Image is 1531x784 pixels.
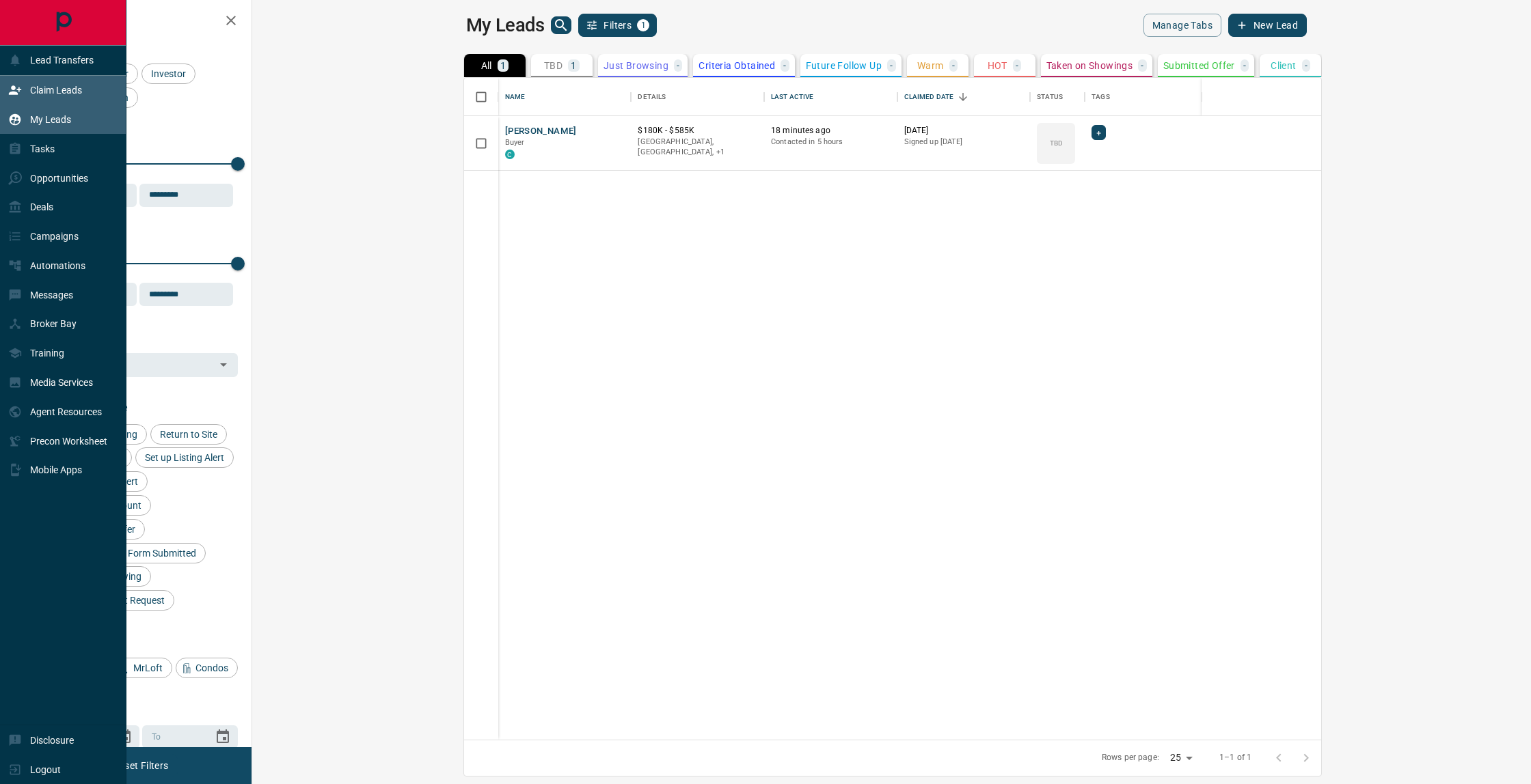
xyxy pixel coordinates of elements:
div: Details [631,78,764,116]
p: Contacted in 5 hours [771,137,891,148]
span: Set up Listing Alert [140,452,229,463]
span: Condos [191,662,233,673]
span: Investor [146,68,191,79]
div: Claimed Date [897,78,1031,116]
p: Future Follow Up [806,61,882,70]
button: Choose date [209,723,236,751]
div: condos.ca [505,150,515,159]
p: - [890,61,893,70]
button: Reset Filters [104,754,177,777]
p: Warm [917,61,944,70]
button: Filters1 [578,14,657,37]
p: 18 minutes ago [771,125,891,137]
p: Taken on Showings [1046,61,1133,70]
button: New Lead [1228,14,1307,37]
p: TBD [1050,138,1063,148]
div: Tags [1092,78,1110,116]
button: Manage Tabs [1143,14,1221,37]
button: [PERSON_NAME] [505,125,577,138]
div: 25 [1165,748,1197,768]
span: MrLoft [128,662,167,673]
h2: Filters [44,14,238,30]
p: 1 [500,61,506,70]
button: Sort [953,87,973,107]
p: Calgary [638,137,757,158]
div: Name [498,78,632,116]
div: Return to Site [150,424,227,445]
div: MrLoft [113,658,172,678]
div: Status [1037,78,1063,116]
div: Last Active [771,78,813,116]
p: TBD [544,61,563,70]
p: - [1243,61,1246,70]
p: Signed up [DATE] [904,137,1024,148]
span: + [1096,126,1101,139]
div: Details [638,78,666,116]
div: Status [1030,78,1085,116]
button: Open [214,355,233,374]
p: - [952,61,955,70]
p: HOT [988,61,1007,70]
p: Rows per page: [1102,752,1159,764]
p: Client [1271,61,1296,70]
div: Claimed Date [904,78,954,116]
div: Name [505,78,526,116]
p: - [783,61,786,70]
p: Submitted Offer [1163,61,1235,70]
span: Return to Site [155,429,222,440]
div: Condos [176,658,238,678]
p: - [1016,61,1018,70]
div: Last Active [764,78,897,116]
span: 1 [638,20,648,30]
p: - [677,61,679,70]
p: All [481,61,492,70]
div: + [1092,125,1106,140]
p: $180K - $585K [638,125,757,137]
button: search button [551,16,571,34]
p: - [1141,61,1143,70]
div: Set up Listing Alert [135,447,234,468]
p: [DATE] [904,125,1024,137]
span: Buyer [505,138,525,147]
p: Criteria Obtained [699,61,775,70]
p: 1–1 of 1 [1219,752,1251,764]
p: - [1305,61,1308,70]
p: 1 [571,61,576,70]
h1: My Leads [466,14,545,36]
p: Just Browsing [604,61,668,70]
div: Investor [141,64,195,84]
